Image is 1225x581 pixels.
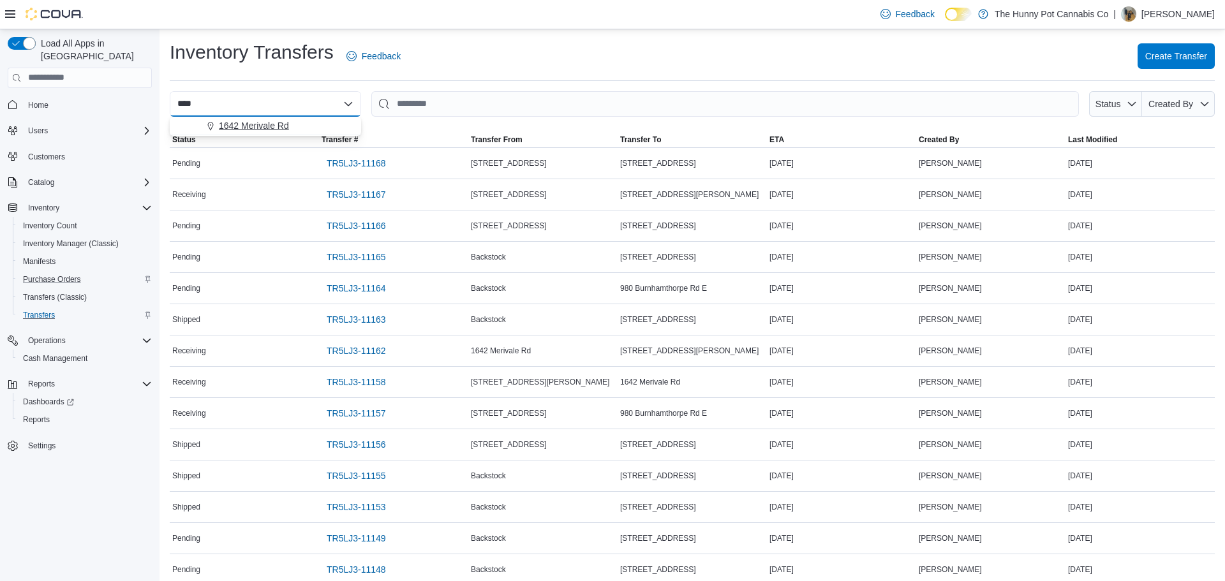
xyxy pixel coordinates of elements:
span: Cash Management [23,353,87,364]
button: Cash Management [13,349,157,367]
button: Catalog [23,175,59,190]
a: TR5LJ3-11166 [322,213,391,239]
span: Status [1095,99,1121,109]
span: Users [23,123,152,138]
div: [DATE] [1065,156,1215,171]
button: Last Modified [1065,132,1215,147]
span: Receiving [172,408,206,418]
a: Manifests [18,254,61,269]
span: Dashboards [18,394,152,409]
span: Transfer # [322,135,358,145]
span: ETA [769,135,784,145]
div: [DATE] [767,406,916,421]
span: Transfer To [620,135,661,145]
span: TR5LJ3-11167 [327,188,386,201]
span: 1642 Merivale Rd [471,346,531,356]
button: ETA [767,132,916,147]
span: [PERSON_NAME] [919,283,982,293]
span: [PERSON_NAME] [919,221,982,231]
button: Purchase Orders [13,270,157,288]
span: TR5LJ3-11158 [327,376,386,388]
span: [PERSON_NAME] [919,564,982,575]
a: Reports [18,412,55,427]
span: [PERSON_NAME] [919,158,982,168]
p: The Hunny Pot Cannabis Co [995,6,1108,22]
span: Reports [23,415,50,425]
span: Shipped [172,314,200,325]
span: Catalog [23,175,152,190]
span: Load All Apps in [GEOGRAPHIC_DATA] [36,37,152,63]
span: Inventory [28,203,59,213]
div: [DATE] [767,374,916,390]
span: Inventory [23,200,152,216]
span: Feedback [896,8,935,20]
span: [STREET_ADDRESS][PERSON_NAME] [620,346,759,356]
a: TR5LJ3-11165 [322,244,391,270]
span: Inventory Manager (Classic) [18,236,152,251]
span: Backstock [471,283,506,293]
span: [PERSON_NAME] [919,439,982,450]
span: Inventory Count [18,218,152,233]
div: [DATE] [767,437,916,452]
span: Transfers [23,310,55,320]
a: Feedback [341,43,406,69]
span: Feedback [362,50,401,63]
div: [DATE] [1065,343,1215,358]
span: Inventory Count [23,221,77,231]
button: Created By [1142,91,1215,117]
span: Pending [172,283,200,293]
div: [DATE] [1065,187,1215,202]
span: Customers [23,149,152,165]
button: Home [3,96,157,114]
a: Transfers [18,307,60,323]
a: TR5LJ3-11168 [322,151,391,176]
span: [STREET_ADDRESS] [620,314,696,325]
span: 1642 Merivale Rd [219,119,289,132]
h1: Inventory Transfers [170,40,334,65]
span: TR5LJ3-11162 [327,344,386,357]
div: [DATE] [767,499,916,515]
div: Dennis Martin [1121,6,1136,22]
span: Home [28,100,48,110]
span: [PERSON_NAME] [919,533,982,543]
input: This is a search bar. After typing your query, hit enter to filter the results lower in the page. [371,91,1079,117]
span: Create Transfer [1145,50,1207,63]
a: Purchase Orders [18,272,86,287]
span: Transfer From [471,135,523,145]
div: [DATE] [1065,468,1215,483]
nav: Complex example [8,91,152,489]
a: Customers [23,149,70,165]
div: [DATE] [1065,218,1215,233]
button: Create Transfer [1138,43,1215,69]
div: [DATE] [1065,281,1215,296]
span: [STREET_ADDRESS] [620,471,696,481]
div: [DATE] [1065,562,1215,577]
span: [STREET_ADDRESS] [620,564,696,575]
div: [DATE] [767,531,916,546]
button: Manifests [13,253,157,270]
span: [STREET_ADDRESS][PERSON_NAME] [471,377,609,387]
span: [STREET_ADDRESS] [620,221,696,231]
span: [PERSON_NAME] [919,471,982,481]
p: [PERSON_NAME] [1141,6,1215,22]
span: [PERSON_NAME] [919,377,982,387]
span: Dashboards [23,397,74,407]
span: TR5LJ3-11149 [327,532,386,545]
button: Reports [23,376,60,392]
button: Transfers [13,306,157,324]
span: [STREET_ADDRESS] [620,533,696,543]
button: Created By [916,132,1065,147]
span: Settings [23,438,152,453]
button: Inventory [3,199,157,217]
img: Cova [26,8,83,20]
span: TR5LJ3-11164 [327,282,386,295]
button: Transfers (Classic) [13,288,157,306]
span: TR5LJ3-11153 [327,501,386,513]
div: [DATE] [1065,531,1215,546]
div: [DATE] [767,218,916,233]
span: [STREET_ADDRESS] [620,158,696,168]
a: Home [23,98,54,113]
button: Reports [13,411,157,429]
span: Reports [18,412,152,427]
